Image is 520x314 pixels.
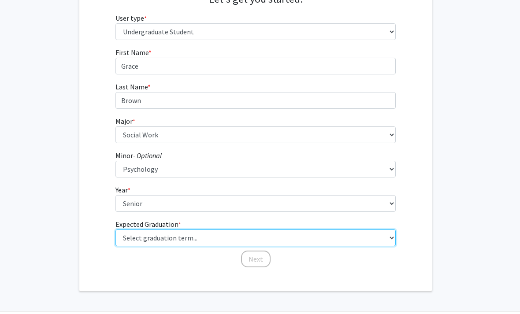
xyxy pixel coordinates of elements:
[241,251,271,267] button: Next
[115,13,147,23] label: User type
[115,150,162,161] label: Minor
[133,151,162,160] i: - Optional
[115,48,149,57] span: First Name
[115,82,148,91] span: Last Name
[115,219,181,229] label: Expected Graduation
[7,274,37,307] iframe: Chat
[115,116,135,126] label: Major
[115,185,130,195] label: Year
